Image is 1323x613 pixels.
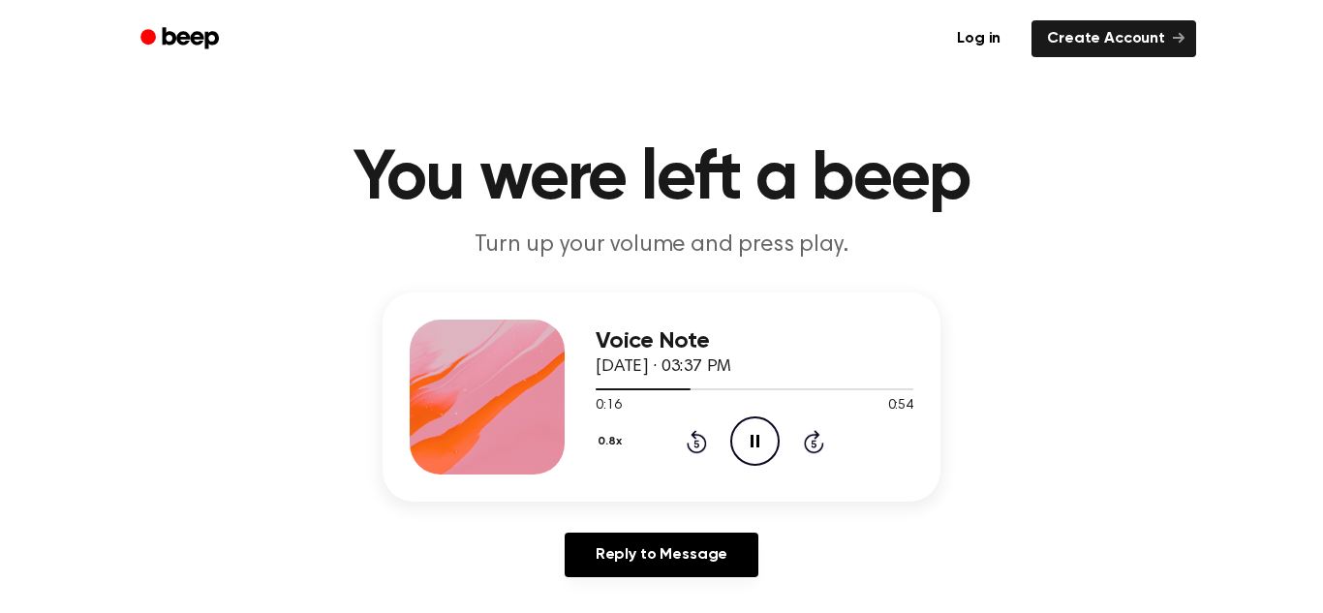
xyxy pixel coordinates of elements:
[596,358,731,376] span: [DATE] · 03:37 PM
[290,230,1033,261] p: Turn up your volume and press play.
[1031,20,1196,57] a: Create Account
[938,16,1020,61] a: Log in
[127,20,236,58] a: Beep
[888,396,913,416] span: 0:54
[565,533,758,577] a: Reply to Message
[596,328,913,354] h3: Voice Note
[166,144,1157,214] h1: You were left a beep
[596,425,629,458] button: 0.8x
[596,396,621,416] span: 0:16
